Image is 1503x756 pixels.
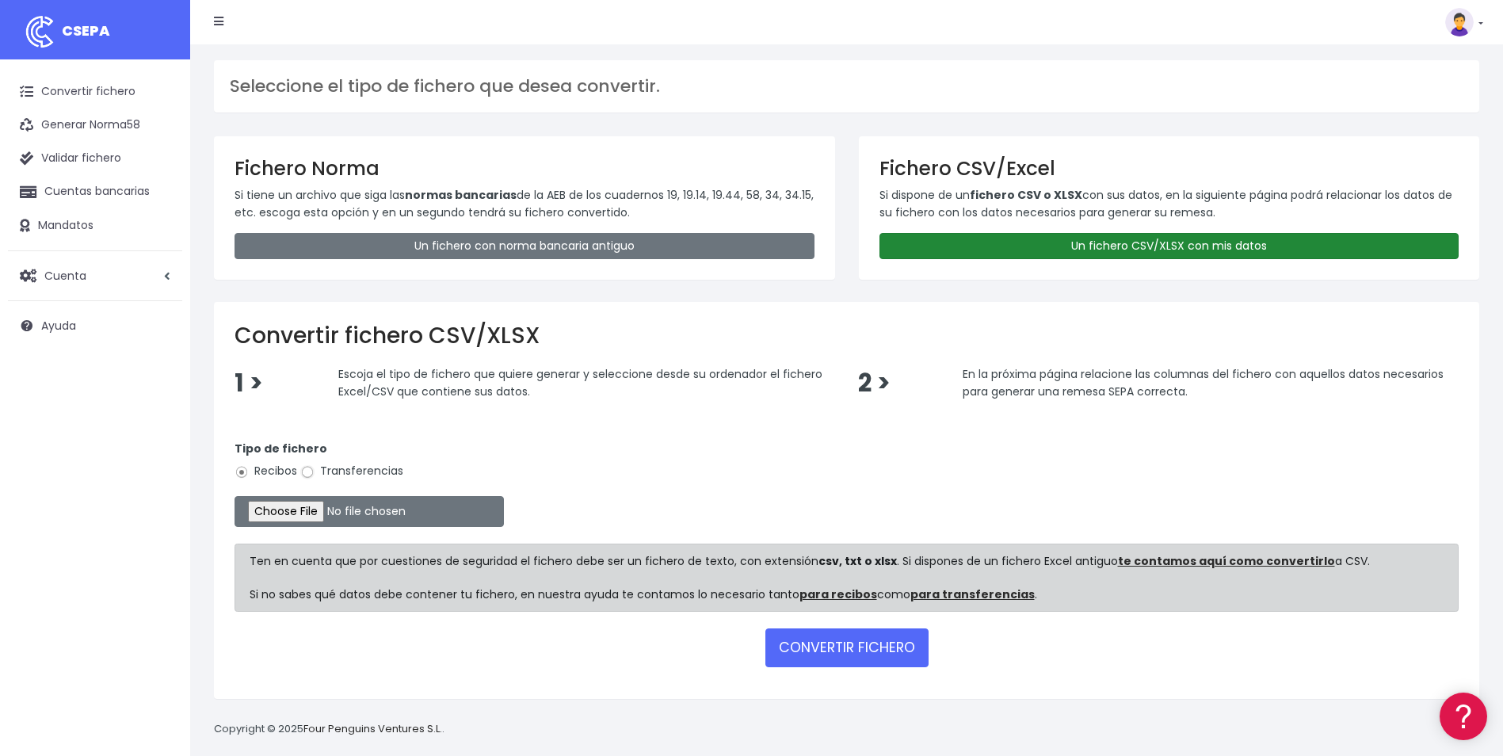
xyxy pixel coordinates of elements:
strong: csv, txt o xlsx [818,553,897,569]
a: Cuentas bancarias [8,175,182,208]
label: Transferencias [300,463,403,479]
a: Un fichero con norma bancaria antiguo [235,233,814,259]
span: En la próxima página relacione las columnas del fichero con aquellos datos necesarios para genera... [963,366,1444,399]
h3: Seleccione el tipo de fichero que desea convertir. [230,76,1463,97]
a: Four Penguins Ventures S.L. [303,721,442,736]
span: Escoja el tipo de fichero que quiere generar y seleccione desde su ordenador el fichero Excel/CSV... [338,366,822,399]
img: logo [20,12,59,52]
span: CSEPA [62,21,110,40]
p: Si tiene un archivo que siga las de la AEB de los cuadernos 19, 19.14, 19.44, 58, 34, 34.15, etc.... [235,186,814,222]
a: Ayuda [8,309,182,342]
a: Un fichero CSV/XLSX con mis datos [879,233,1459,259]
span: 1 > [235,366,263,400]
p: Si dispone de un con sus datos, en la siguiente página podrá relacionar los datos de su fichero c... [879,186,1459,222]
strong: fichero CSV o XLSX [970,187,1082,203]
strong: normas bancarias [405,187,517,203]
h2: Convertir fichero CSV/XLSX [235,323,1459,349]
h3: Fichero Norma [235,157,814,180]
h3: Fichero CSV/Excel [879,157,1459,180]
a: para transferencias [910,586,1035,602]
a: para recibos [799,586,877,602]
a: te contamos aquí como convertirlo [1118,553,1335,569]
span: Ayuda [41,318,76,334]
a: Convertir fichero [8,75,182,109]
p: Copyright © 2025 . [214,721,444,738]
span: 2 > [858,366,891,400]
span: Cuenta [44,267,86,283]
img: profile [1445,8,1474,36]
label: Recibos [235,463,297,479]
a: Generar Norma58 [8,109,182,142]
strong: Tipo de fichero [235,441,327,456]
a: Mandatos [8,209,182,242]
a: Cuenta [8,259,182,292]
a: Validar fichero [8,142,182,175]
button: CONVERTIR FICHERO [765,628,929,666]
div: Ten en cuenta que por cuestiones de seguridad el fichero debe ser un fichero de texto, con extens... [235,544,1459,612]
